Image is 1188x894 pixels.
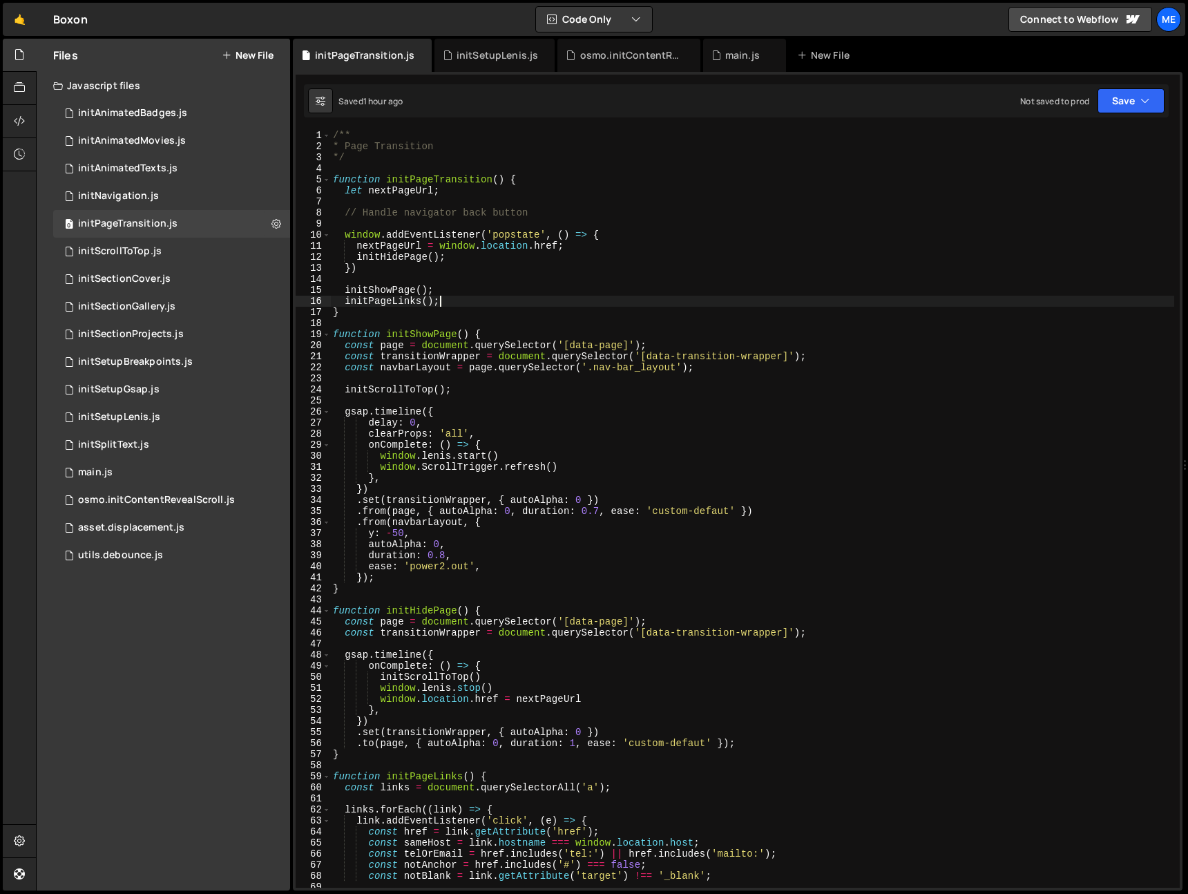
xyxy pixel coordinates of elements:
div: 16666/45462.js [53,210,290,238]
div: 63 [296,815,331,826]
div: initAnimatedMovies.js [78,135,186,147]
div: 56 [296,738,331,749]
div: 16666/45463.js [53,182,290,210]
div: New File [797,48,855,62]
div: initAnimatedBadges.js [53,99,290,127]
div: initSetupLenis.js [457,48,539,62]
div: 48 [296,649,331,660]
div: initSectionCover.js [78,273,171,285]
div: initSectionProjects.js [78,328,184,341]
button: Save [1098,88,1165,113]
a: 🤙 [3,3,37,36]
div: 43 [296,594,331,605]
div: 68 [296,871,331,882]
div: initSplitText.js [78,439,149,451]
div: 55 [296,727,331,738]
div: 1 [296,130,331,141]
div: 42 [296,583,331,594]
div: 31 [296,462,331,473]
div: 16666/45498.js [53,321,290,348]
div: 30 [296,450,331,462]
div: 6 [296,185,331,196]
div: initSectionGallery.js [78,301,175,313]
div: 67 [296,859,331,871]
button: Code Only [536,7,652,32]
div: 35 [296,506,331,517]
div: initSetupBreakpoints.js [78,356,193,368]
div: 3 [296,152,331,163]
div: 44 [296,605,331,616]
div: 36 [296,517,331,528]
div: 50 [296,672,331,683]
div: 16666/45469.js [53,514,290,542]
div: 49 [296,660,331,672]
h2: Files [53,48,78,63]
div: 28 [296,428,331,439]
div: 2 [296,141,331,152]
div: 34 [296,495,331,506]
div: 23 [296,373,331,384]
div: initPageTransition.js [315,48,414,62]
div: 17 [296,307,331,318]
div: 16666/45461.js [53,238,290,265]
div: 20 [296,340,331,351]
div: 16666/45471.js [53,542,290,569]
div: 5 [296,174,331,185]
div: initAnimatedTexts.js [53,155,290,182]
div: 40 [296,561,331,572]
div: 62 [296,804,331,815]
div: 16666/45459.js [53,348,290,376]
div: 65 [296,837,331,848]
a: Me [1156,7,1181,32]
div: 38 [296,539,331,550]
div: 54 [296,716,331,727]
div: 60 [296,782,331,793]
div: Javascript files [37,72,290,99]
div: 1 hour ago [363,95,403,107]
div: 45 [296,616,331,627]
div: 58 [296,760,331,771]
div: 14 [296,274,331,285]
div: 52 [296,694,331,705]
div: 69 [296,882,331,893]
div: 16666/45475.js [53,431,290,459]
div: 16666/45460.js [53,403,290,431]
div: 64 [296,826,331,837]
div: 25 [296,395,331,406]
span: 0 [65,220,73,231]
div: 47 [296,638,331,649]
div: 39 [296,550,331,561]
div: Saved [338,95,403,107]
div: 4 [296,163,331,174]
div: 41 [296,572,331,583]
div: osmo.initContentRevealScroll.js [580,48,684,62]
div: Boxon [53,11,88,28]
div: Not saved to prod [1020,95,1089,107]
div: 61 [296,793,331,804]
div: 10 [296,229,331,240]
div: 51 [296,683,331,694]
div: utils.debounce.js [78,549,163,562]
div: initAnimatedTexts.js [78,162,178,175]
div: 16666/45464.js [53,127,290,155]
div: 9 [296,218,331,229]
div: 16666/45468.js [53,265,290,293]
div: initSetupGsap.js [78,383,160,396]
div: 8 [296,207,331,218]
div: 33 [296,484,331,495]
div: 12 [296,251,331,263]
div: asset.displacement.js [78,522,184,534]
div: 16666/45474.js [53,293,290,321]
div: 13 [296,263,331,274]
div: initSetupLenis.js [78,411,160,424]
div: 57 [296,749,331,760]
div: 15 [296,285,331,296]
div: initNavigation.js [78,190,159,202]
div: initScrollToTop.js [78,245,162,258]
div: 26 [296,406,331,417]
div: main.js [725,48,760,62]
div: 27 [296,417,331,428]
button: New File [222,50,274,61]
div: 24 [296,384,331,395]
